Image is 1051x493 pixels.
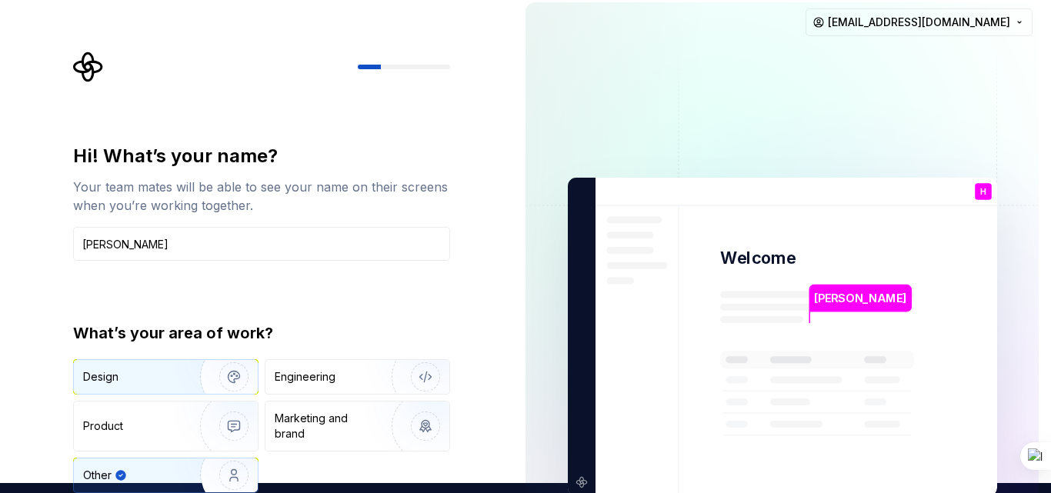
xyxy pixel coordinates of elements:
[828,15,1010,30] span: [EMAIL_ADDRESS][DOMAIN_NAME]
[979,188,986,196] p: H
[73,52,104,82] svg: Supernova Logo
[275,369,335,385] div: Engineering
[806,8,1033,36] button: [EMAIL_ADDRESS][DOMAIN_NAME]
[720,247,796,269] p: Welcome
[73,227,450,261] input: Han Solo
[814,290,906,307] p: [PERSON_NAME]
[73,178,450,215] div: Your team mates will be able to see your name on their screens when you’re working together.
[73,322,450,344] div: What’s your area of work?
[83,418,123,434] div: Product
[275,411,379,441] div: Marketing and brand
[83,468,112,483] div: Other
[83,369,118,385] div: Design
[73,144,450,168] div: Hi! What’s your name?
